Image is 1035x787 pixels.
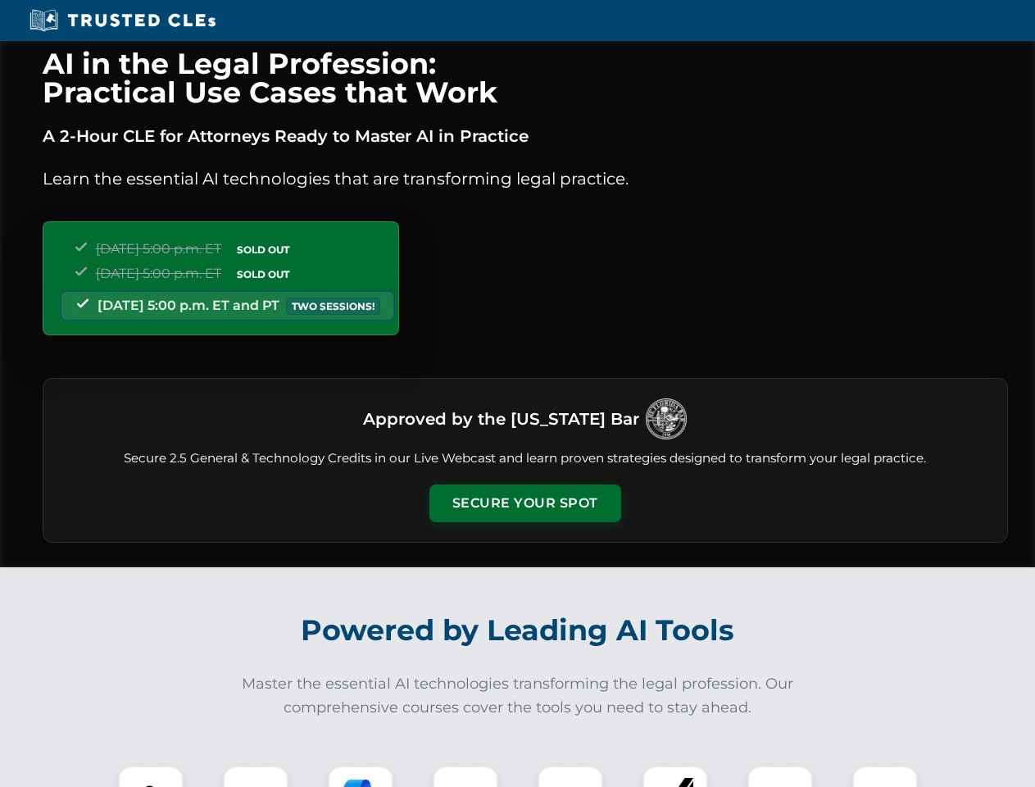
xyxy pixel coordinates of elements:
h2: Powered by Leading AI Tools [64,602,972,659]
span: SOLD OUT [231,266,295,283]
p: Secure 2.5 General & Technology Credits in our Live Webcast and learn proven strategies designed ... [63,449,987,468]
img: Logo [646,398,687,439]
span: [DATE] 5:00 p.m. ET [96,266,221,281]
p: Learn the essential AI technologies that are transforming legal practice. [43,166,1008,192]
h3: Approved by the [US_STATE] Bar [363,404,639,434]
span: SOLD OUT [231,241,295,258]
p: Master the essential AI technologies transforming the legal profession. Our comprehensive courses... [231,672,805,720]
button: Secure Your Spot [429,484,621,522]
p: A 2-Hour CLE for Attorneys Ready to Master AI in Practice [43,123,1008,149]
h1: AI in the Legal Profession: Practical Use Cases that Work [43,49,1008,107]
img: Trusted CLEs [25,8,220,33]
span: [DATE] 5:00 p.m. ET [96,241,221,257]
